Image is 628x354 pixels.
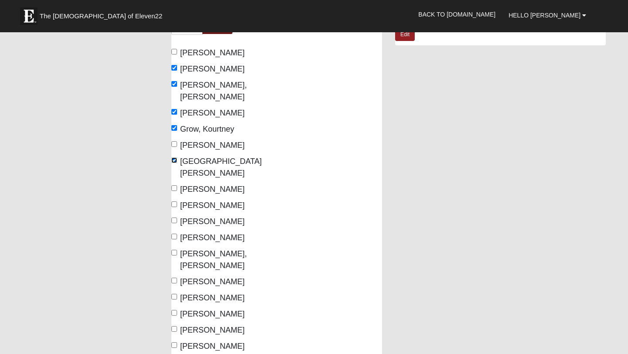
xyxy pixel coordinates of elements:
[180,326,245,334] span: [PERSON_NAME]
[171,201,177,207] input: [PERSON_NAME]
[180,217,245,226] span: [PERSON_NAME]
[412,3,502,25] a: Back to [DOMAIN_NAME]
[509,12,580,19] span: Hello [PERSON_NAME]
[180,310,245,318] span: [PERSON_NAME]
[171,109,177,115] input: [PERSON_NAME]
[171,49,177,54] input: [PERSON_NAME]
[180,249,247,270] span: [PERSON_NAME], [PERSON_NAME]
[171,234,177,239] input: [PERSON_NAME]
[20,7,38,25] img: Eleven22 logo
[171,278,177,283] input: [PERSON_NAME]
[395,28,415,41] a: Edit
[171,65,177,71] input: [PERSON_NAME]
[171,218,177,223] input: [PERSON_NAME]
[171,141,177,147] input: [PERSON_NAME]
[502,4,593,26] a: Hello [PERSON_NAME]
[171,250,177,255] input: [PERSON_NAME], [PERSON_NAME]
[16,3,190,25] a: The [DEMOGRAPHIC_DATA] of Eleven22
[180,293,245,302] span: [PERSON_NAME]
[180,157,262,177] span: [GEOGRAPHIC_DATA][PERSON_NAME]
[180,81,247,101] span: [PERSON_NAME], [PERSON_NAME]
[171,185,177,191] input: [PERSON_NAME]
[171,125,177,131] input: Grow, Kourtney
[180,48,245,57] span: [PERSON_NAME]
[171,326,177,332] input: [PERSON_NAME]
[171,310,177,316] input: [PERSON_NAME]
[171,294,177,300] input: [PERSON_NAME]
[180,185,245,194] span: [PERSON_NAME]
[180,277,245,286] span: [PERSON_NAME]
[180,125,234,133] span: Grow, Kourtney
[171,81,177,87] input: [PERSON_NAME], [PERSON_NAME]
[180,141,245,150] span: [PERSON_NAME]
[180,201,245,210] span: [PERSON_NAME]
[180,109,245,117] span: [PERSON_NAME]
[40,12,162,20] span: The [DEMOGRAPHIC_DATA] of Eleven22
[180,233,245,242] span: [PERSON_NAME]
[180,65,245,73] span: [PERSON_NAME]
[171,157,177,163] input: [GEOGRAPHIC_DATA][PERSON_NAME]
